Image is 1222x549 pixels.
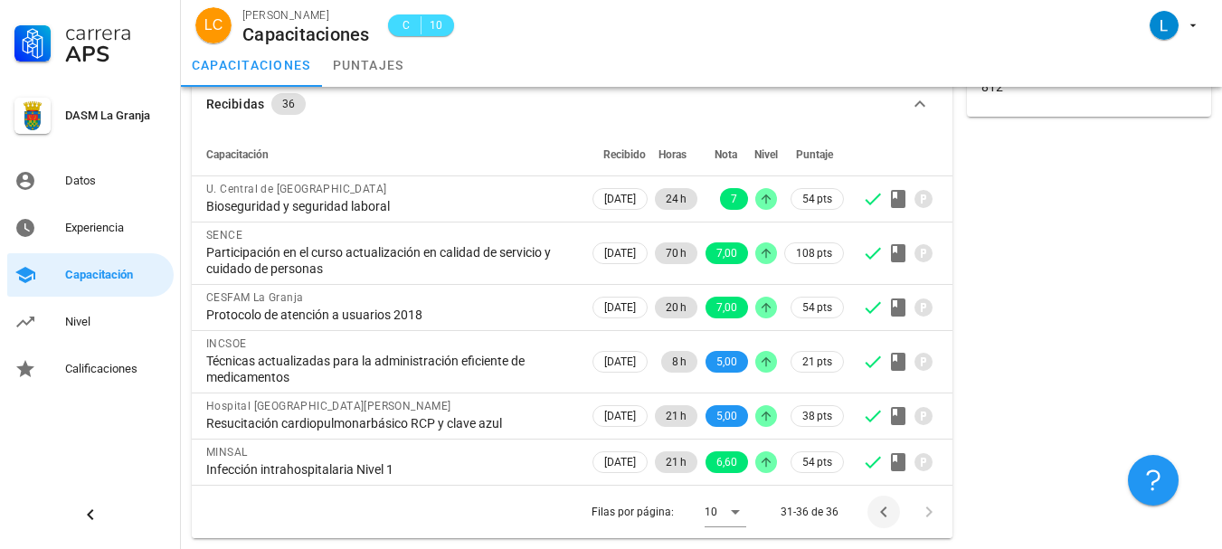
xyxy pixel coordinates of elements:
[666,242,687,264] span: 70 h
[192,75,952,133] button: Recibidas 36
[651,133,701,176] th: Horas
[716,451,737,473] span: 6,60
[802,298,832,317] span: 54 pts
[781,133,848,176] th: Puntaje
[716,297,737,318] span: 7,00
[666,297,687,318] span: 20 h
[206,198,574,214] div: Bioseguridad y seguridad laboral
[242,24,370,44] div: Capacitaciones
[604,406,636,426] span: [DATE]
[604,352,636,372] span: [DATE]
[65,109,166,123] div: DASM La Granja
[65,221,166,235] div: Experiencia
[589,133,651,176] th: Recibido
[206,244,574,277] div: Participación en el curso actualización en calidad de servicio y cuidado de personas
[206,148,269,161] span: Capacitación
[7,206,174,250] a: Experiencia
[867,496,900,528] button: Página anterior
[206,94,264,114] div: Recibidas
[206,446,247,459] span: MINSAL
[206,400,451,412] span: Hospital [GEOGRAPHIC_DATA][PERSON_NAME]
[429,16,443,34] span: 10
[7,300,174,344] a: Nivel
[206,229,242,241] span: SENCE
[716,405,737,427] span: 5,00
[701,133,752,176] th: Nota
[206,353,574,385] div: Técnicas actualizadas para la administración eficiente de medicamentos
[802,407,832,425] span: 38 pts
[658,148,687,161] span: Horas
[592,486,746,538] div: Filas por página:
[206,307,574,323] div: Protocolo de atención a usuarios 2018
[731,188,737,210] span: 7
[204,7,223,43] span: LC
[666,405,687,427] span: 21 h
[192,133,589,176] th: Capacitación
[604,243,636,263] span: [DATE]
[796,244,832,262] span: 108 pts
[206,291,303,304] span: CESFAM La Granja
[716,351,737,373] span: 5,00
[672,351,687,373] span: 8 h
[604,298,636,317] span: [DATE]
[399,16,413,34] span: C
[752,133,781,176] th: Nivel
[781,504,838,520] div: 31-36 de 36
[206,183,386,195] span: U. Central de [GEOGRAPHIC_DATA]
[754,148,778,161] span: Nivel
[604,189,636,209] span: [DATE]
[705,504,717,520] div: 10
[206,415,574,431] div: Resucitación cardiopulmonarbásico RCP y clave azul
[65,22,166,43] div: Carrera
[7,347,174,391] a: Calificaciones
[65,362,166,376] div: Calificaciones
[7,253,174,297] a: Capacitación
[603,148,646,161] span: Recibido
[322,43,415,87] a: puntajes
[666,451,687,473] span: 21 h
[65,315,166,329] div: Nivel
[65,268,166,282] div: Capacitación
[206,337,246,350] span: INCSOE
[181,43,322,87] a: capacitaciones
[65,174,166,188] div: Datos
[1150,11,1179,40] div: avatar
[716,242,737,264] span: 7,00
[242,6,370,24] div: [PERSON_NAME]
[802,190,832,208] span: 54 pts
[7,159,174,203] a: Datos
[705,497,746,526] div: 10Filas por página:
[981,79,1003,95] div: 812
[715,148,737,161] span: Nota
[802,353,832,371] span: 21 pts
[206,461,574,478] div: Infección intrahospitalaria Nivel 1
[65,43,166,65] div: APS
[666,188,687,210] span: 24 h
[282,93,295,115] span: 36
[195,7,232,43] div: avatar
[796,148,833,161] span: Puntaje
[802,453,832,471] span: 54 pts
[604,452,636,472] span: [DATE]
